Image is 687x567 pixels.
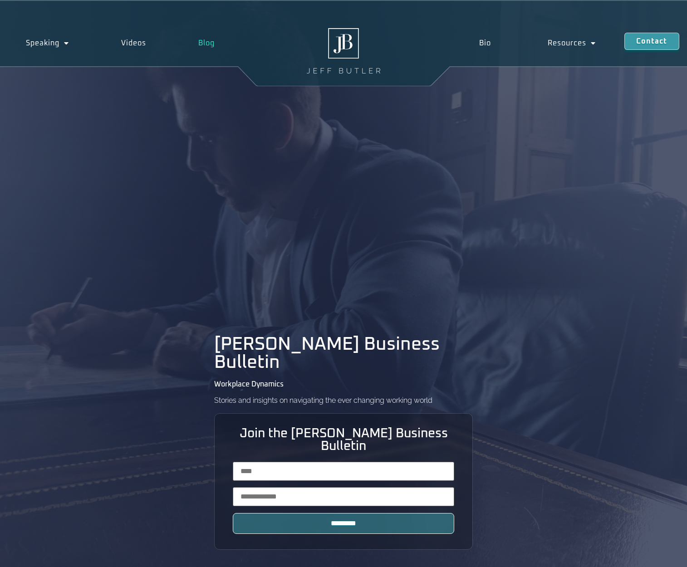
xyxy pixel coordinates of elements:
a: Resources [520,33,625,54]
p: Stories and insights on navigating the ever changing working world [214,397,432,404]
span: Contact [636,38,667,45]
nav: Menu [451,33,624,54]
a: Contact [624,33,679,50]
a: Blog [172,33,241,54]
p: Workplace Dynamics [214,381,284,388]
h1: [PERSON_NAME] Business Bulletin [214,335,473,371]
p: Join the [PERSON_NAME] Business Bulletin [233,427,454,453]
a: Videos [95,33,172,54]
a: Bio [451,33,520,54]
